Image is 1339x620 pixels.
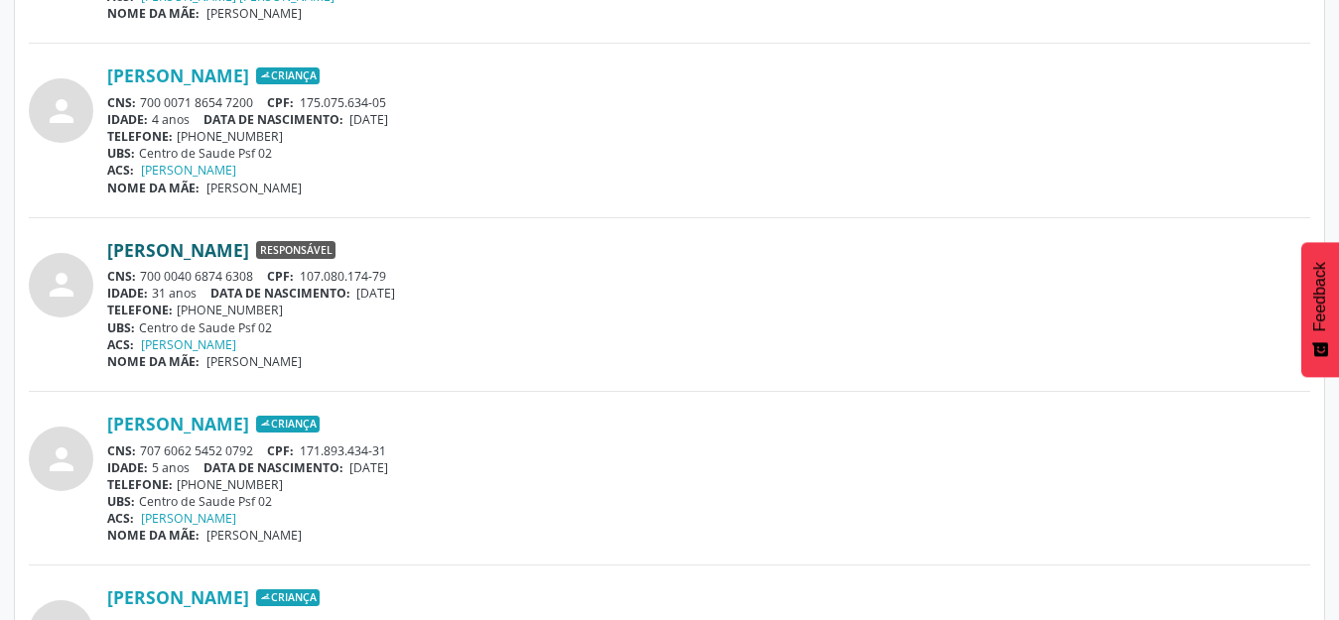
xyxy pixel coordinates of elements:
div: Centro de Saude Psf 02 [107,145,1310,162]
span: TELEFONE: [107,128,173,145]
span: DATA DE NASCIMENTO: [203,459,343,476]
span: [PERSON_NAME] [206,353,302,370]
span: Responsável [256,241,335,259]
div: 700 0040 6874 6308 [107,268,1310,285]
div: 707 6062 5452 0792 [107,442,1310,459]
span: NOME DA MÃE: [107,353,200,370]
a: [PERSON_NAME] [107,64,249,86]
span: [DATE] [349,111,388,128]
i: person [44,93,79,129]
span: 107.080.174-79 [300,268,386,285]
span: DATA DE NASCIMENTO: [210,285,350,302]
div: 4 anos [107,111,1310,128]
div: [PHONE_NUMBER] [107,128,1310,145]
span: Feedback [1311,262,1329,331]
span: UBS: [107,145,135,162]
span: Criança [256,589,320,607]
span: CPF: [267,268,294,285]
span: CPF: [267,94,294,111]
span: [DATE] [349,459,388,476]
span: IDADE: [107,111,148,128]
span: NOME DA MÃE: [107,180,200,196]
div: [PHONE_NUMBER] [107,302,1310,318]
div: 31 anos [107,285,1310,302]
i: person [44,267,79,303]
span: Criança [256,416,320,434]
span: TELEFONE: [107,302,173,318]
span: NOME DA MÃE: [107,5,200,22]
i: person [44,441,79,477]
span: [PERSON_NAME] [206,5,302,22]
span: DATA DE NASCIMENTO: [203,111,343,128]
span: Criança [256,67,320,85]
a: [PERSON_NAME] [107,586,249,608]
span: UBS: [107,493,135,510]
span: 171.893.434-31 [300,442,386,459]
span: UBS: [107,319,135,336]
span: CNS: [107,442,136,459]
span: [PERSON_NAME] [206,180,302,196]
button: Feedback - Mostrar pesquisa [1301,242,1339,377]
div: [PHONE_NUMBER] [107,476,1310,493]
div: Centro de Saude Psf 02 [107,319,1310,336]
a: [PERSON_NAME] [141,336,236,353]
span: 175.075.634-05 [300,94,386,111]
span: TELEFONE: [107,476,173,493]
span: IDADE: [107,285,148,302]
span: CNS: [107,94,136,111]
span: CNS: [107,268,136,285]
a: [PERSON_NAME] [107,239,249,261]
div: 700 0071 8654 7200 [107,94,1310,111]
span: [DATE] [356,285,395,302]
a: [PERSON_NAME] [141,162,236,179]
span: ACS: [107,336,134,353]
span: ACS: [107,162,134,179]
span: CPF: [267,442,294,459]
span: ACS: [107,510,134,527]
span: [PERSON_NAME] [206,527,302,544]
a: [PERSON_NAME] [107,413,249,434]
a: [PERSON_NAME] [141,510,236,527]
div: 5 anos [107,459,1310,476]
span: NOME DA MÃE: [107,527,200,544]
span: IDADE: [107,459,148,476]
div: Centro de Saude Psf 02 [107,493,1310,510]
